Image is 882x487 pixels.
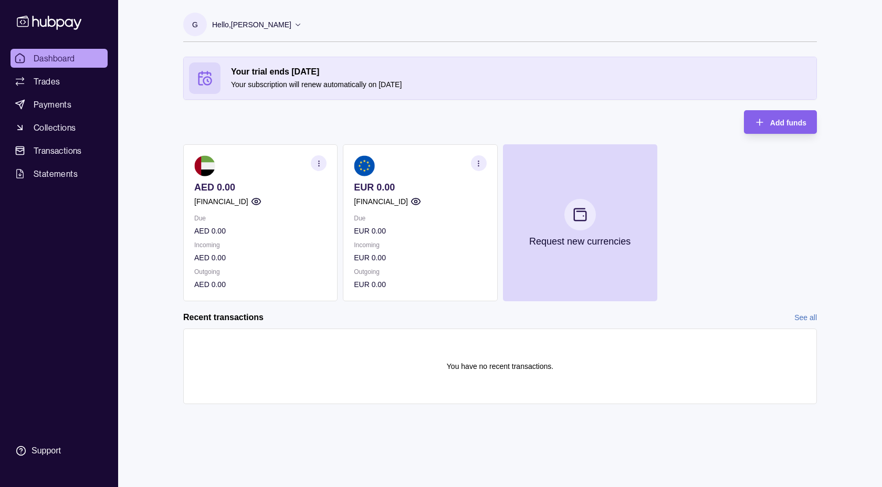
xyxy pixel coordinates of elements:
[10,164,108,183] a: Statements
[231,66,811,78] h2: Your trial ends [DATE]
[34,144,82,157] span: Transactions
[194,213,327,224] p: Due
[354,252,486,263] p: EUR 0.00
[34,98,71,111] span: Payments
[194,155,215,176] img: ae
[794,312,817,323] a: See all
[10,118,108,137] a: Collections
[31,445,61,457] div: Support
[354,279,486,290] p: EUR 0.00
[354,155,375,176] img: eu
[194,252,327,263] p: AED 0.00
[10,72,108,91] a: Trades
[212,19,291,30] p: Hello, [PERSON_NAME]
[354,266,486,278] p: Outgoing
[34,75,60,88] span: Trades
[744,110,817,134] button: Add funds
[10,141,108,160] a: Transactions
[34,121,76,134] span: Collections
[354,225,486,237] p: EUR 0.00
[34,52,75,65] span: Dashboard
[194,182,327,193] p: AED 0.00
[354,196,408,207] p: [FINANCIAL_ID]
[34,167,78,180] span: Statements
[194,196,248,207] p: [FINANCIAL_ID]
[183,312,264,323] h2: Recent transactions
[192,19,198,30] p: G
[503,144,657,301] button: Request new currencies
[447,361,553,372] p: You have no recent transactions.
[770,119,806,127] span: Add funds
[10,95,108,114] a: Payments
[354,182,486,193] p: EUR 0.00
[194,279,327,290] p: AED 0.00
[194,266,327,278] p: Outgoing
[529,236,631,247] p: Request new currencies
[10,49,108,68] a: Dashboard
[354,239,486,251] p: Incoming
[354,213,486,224] p: Due
[194,239,327,251] p: Incoming
[231,79,811,90] p: Your subscription will renew automatically on [DATE]
[194,225,327,237] p: AED 0.00
[10,440,108,462] a: Support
